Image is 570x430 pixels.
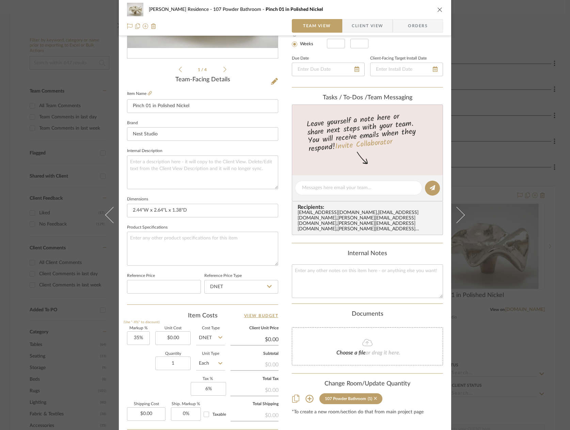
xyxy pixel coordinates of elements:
[127,127,278,141] input: Enter Brand
[171,402,201,406] label: Ship. Markup %
[231,358,279,370] div: $0.00
[370,57,427,60] label: Client-Facing Target Install Date
[127,121,138,125] label: Brand
[231,327,279,330] label: Client Unit Price
[266,7,323,12] span: Pinch 01 in Polished Nickel
[299,41,313,47] label: Weeks
[191,377,225,381] label: Tax %
[336,350,366,355] span: Choose a file
[231,383,279,396] div: $0.00
[127,312,278,320] div: Item Costs
[204,68,208,72] span: 4
[127,99,278,113] input: Enter Item Name
[400,19,435,33] span: Orders
[231,409,279,421] div: $0.00
[292,410,443,415] div: *To create a new room/section do that from main project page
[352,19,383,33] span: Client View
[292,63,365,76] input: Enter Due Date
[127,327,150,330] label: Markup %
[127,3,143,16] img: a1ab5bce-47bd-4fd1-b8ec-d8f45bd67f42_48x40.jpg
[323,95,367,101] span: Tasks / To-Dos /
[127,402,165,406] label: Shipping Cost
[127,76,278,84] div: Team-Facing Details
[127,226,168,229] label: Product Specifications
[368,396,372,401] div: (1)
[366,350,400,355] span: or drag it here.
[292,57,309,60] label: Due Date
[231,402,279,406] label: Total Shipping
[151,23,156,29] img: Remove from project
[292,94,443,102] div: team Messaging
[292,380,443,388] div: Change Room/Update Quantity
[298,210,440,232] div: [EMAIL_ADDRESS][DOMAIN_NAME] , [EMAIL_ADDRESS][DOMAIN_NAME] , [PERSON_NAME][EMAIL_ADDRESS][DOMAIN...
[212,412,226,416] span: Taxable
[201,68,204,72] span: /
[196,352,225,355] label: Unit Type
[149,7,213,12] span: [PERSON_NAME] Residence
[291,109,444,155] div: Leave yourself a note here or share next steps with your team. You will receive emails when they ...
[292,29,327,48] mat-radio-group: Select item type
[155,327,191,330] label: Unit Cost
[127,198,148,201] label: Dimensions
[231,352,279,355] label: Subtotal
[292,311,443,318] div: Documents
[437,6,443,13] button: close
[204,274,242,278] label: Reference Price Type
[127,204,278,217] input: Enter the dimensions of this item
[127,274,155,278] label: Reference Price
[325,396,366,401] div: 107 Powder Bathroom
[198,68,201,72] span: 1
[292,250,443,258] div: Internal Notes
[298,204,440,210] span: Recipients:
[127,91,152,97] label: Item Name
[196,327,225,330] label: Cost Type
[213,7,266,12] span: 107 Powder Bathroom
[244,312,279,320] a: View Budget
[370,63,443,76] input: Enter Install Date
[155,352,191,355] label: Quantity
[231,377,279,381] label: Total Tax
[303,19,331,33] span: Team View
[127,149,162,153] label: Internal Description
[335,136,393,153] a: Invite Collaborator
